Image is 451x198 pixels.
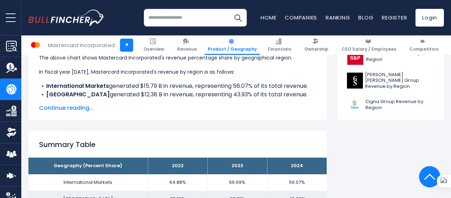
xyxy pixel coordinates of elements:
[343,47,439,67] a: S&P Global Revenue by Region
[406,35,442,55] a: Competitors
[148,174,207,191] td: 64.88%
[265,35,294,55] a: Financials
[174,35,200,55] a: Revenue
[46,90,110,98] b: [GEOGRAPHIC_DATA]
[268,46,291,52] span: Financials
[366,51,434,63] span: S&P Global Revenue by Region
[39,68,316,76] p: In fiscal year [DATE], Mastercard Incorporated's revenue by region is as follows:
[267,174,327,191] td: 56.07%
[28,10,105,26] a: Go to homepage
[285,14,317,21] a: Companies
[301,35,332,55] a: Ownership
[415,9,444,27] a: Login
[39,104,316,112] span: Continue reading...
[140,35,167,55] a: Overview
[382,14,407,21] a: Register
[343,95,439,114] a: Cigna Group Revenue by Region
[338,35,400,55] a: CEO Salary / Employees
[409,46,439,52] span: Competitors
[267,158,327,174] th: 2024
[29,38,42,52] img: MA logo
[143,46,164,52] span: Overview
[358,14,373,21] a: Blog
[28,158,148,174] th: Geography (Percent Share)
[39,90,316,99] li: generated $12.38 B in revenue, representing 43.93% of its total revenue.
[28,174,148,191] td: International Markets
[48,41,115,49] div: Mastercard Incorporated
[6,127,17,138] img: Ownership
[347,49,364,65] img: SPGI logo
[326,14,350,21] a: Ranking
[365,99,434,111] span: Cigna Group Revenue by Region
[229,9,247,27] button: Search
[365,72,434,90] span: [PERSON_NAME] [PERSON_NAME] Group Revenue by Region
[342,46,396,52] span: CEO Salary / Employees
[205,35,260,55] a: Product / Geography
[39,139,316,150] h2: Summary Table
[207,158,267,174] th: 2023
[39,48,316,141] div: The for Mastercard Incorporated is the International Markets, which represents 56.07% of its tota...
[46,82,109,90] b: International Markets
[347,73,363,89] img: GS logo
[208,46,257,52] span: Product / Geography
[304,46,328,52] span: Ownership
[120,39,133,52] a: +
[261,14,276,21] a: Home
[28,10,105,26] img: bullfincher logo
[347,97,363,113] img: CI logo
[207,174,267,191] td: 66.69%
[343,70,439,92] a: [PERSON_NAME] [PERSON_NAME] Group Revenue by Region
[177,46,197,52] span: Revenue
[148,158,207,174] th: 2022
[39,82,316,90] li: generated $15.79 B in revenue, representing 56.07% of its total revenue.
[39,53,316,62] p: The above chart shows Mastercard Incorporated's revenue percentage share by geographical region.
